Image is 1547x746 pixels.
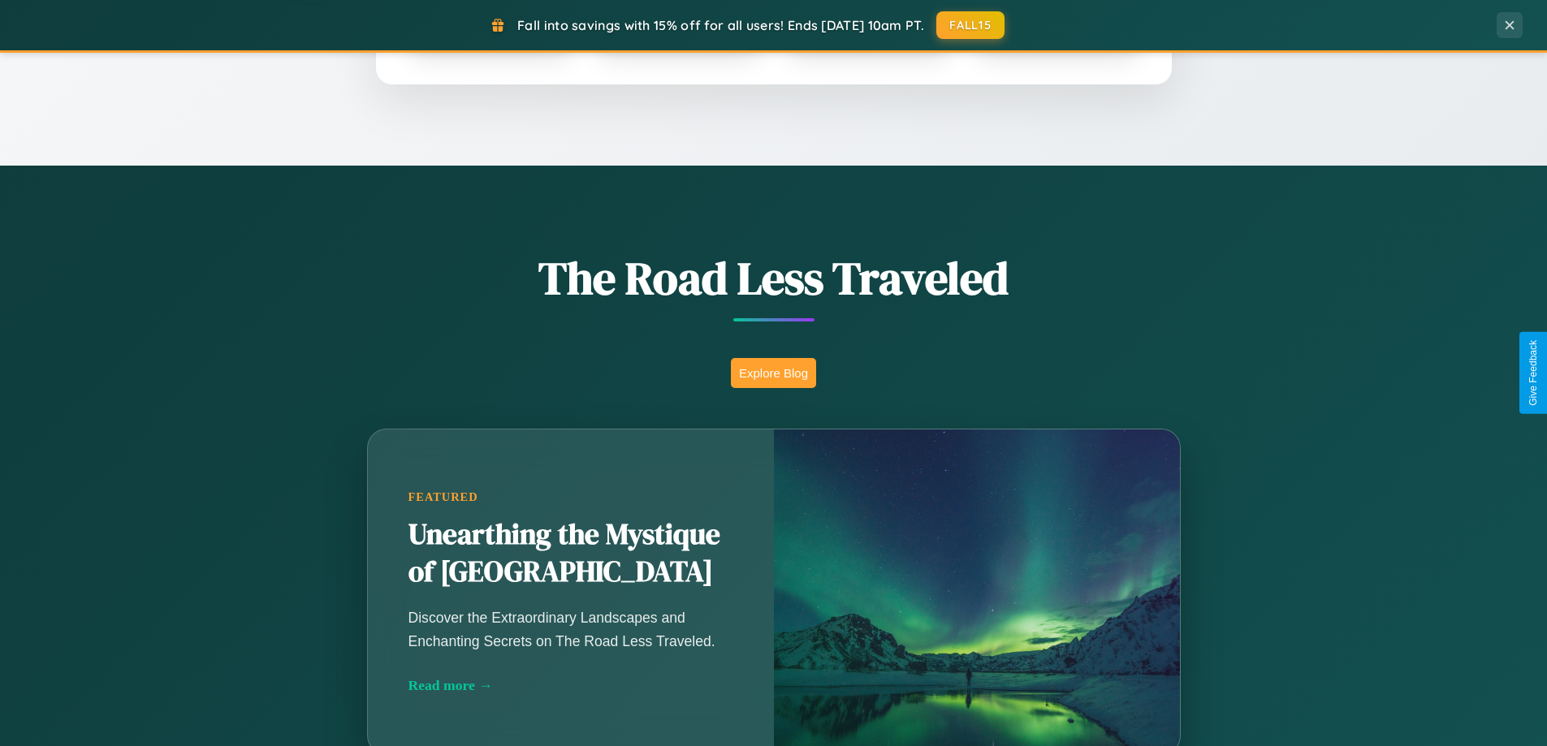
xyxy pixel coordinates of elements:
div: Read more → [408,677,733,694]
div: Featured [408,490,733,504]
p: Discover the Extraordinary Landscapes and Enchanting Secrets on The Road Less Traveled. [408,606,733,652]
h2: Unearthing the Mystique of [GEOGRAPHIC_DATA] [408,516,733,591]
span: Fall into savings with 15% off for all users! Ends [DATE] 10am PT. [517,17,924,33]
button: Explore Blog [731,358,816,388]
button: FALL15 [936,11,1005,39]
div: Give Feedback [1528,340,1539,406]
h1: The Road Less Traveled [287,247,1261,309]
